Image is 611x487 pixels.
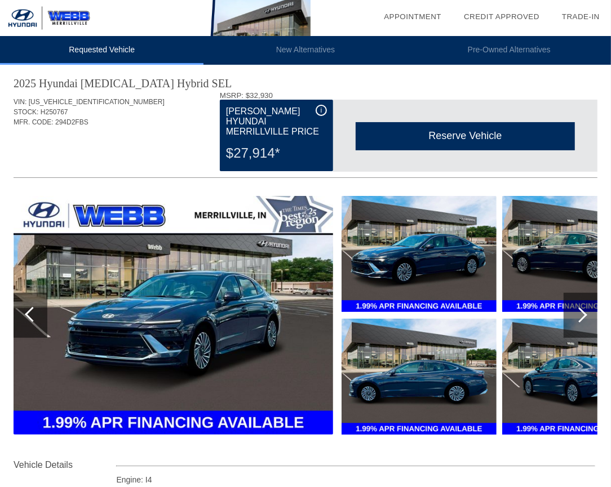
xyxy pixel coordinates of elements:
[226,138,327,168] div: $27,914*
[408,36,611,65] li: Pre-Owned Alternatives
[55,118,88,126] span: 294D2FBS
[562,12,600,21] a: Trade-In
[342,319,497,435] img: 64ba76f0-ce00-4c32-a06b-ab14f966a3fc.jpg
[14,118,54,126] span: MFR. CODE:
[14,108,38,116] span: STOCK:
[226,105,327,138] div: [PERSON_NAME] Hyundai Merrillville Price
[464,12,539,21] a: Credit Approved
[321,106,322,114] span: i
[342,196,497,312] img: 608bf6b6-c32c-4db6-b21e-4a32010123dc.jpg
[212,75,232,91] div: SEL
[384,12,441,21] a: Appointment
[14,98,26,106] span: VIN:
[203,36,407,65] li: New Alternatives
[41,108,68,116] span: H250767
[14,144,597,162] div: Quoted on [DATE] 6:31:35 PM
[14,196,333,435] img: 77159389-6d1b-4cc8-8ac5-613ee929adc6.jpg
[116,474,595,485] div: Engine: I4
[356,122,575,150] div: Reserve Vehicle
[220,91,597,100] div: MSRP: $32,930
[29,98,165,106] span: [US_VEHICLE_IDENTIFICATION_NUMBER]
[14,75,209,91] div: 2025 Hyundai [MEDICAL_DATA] Hybrid
[14,458,116,472] div: Vehicle Details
